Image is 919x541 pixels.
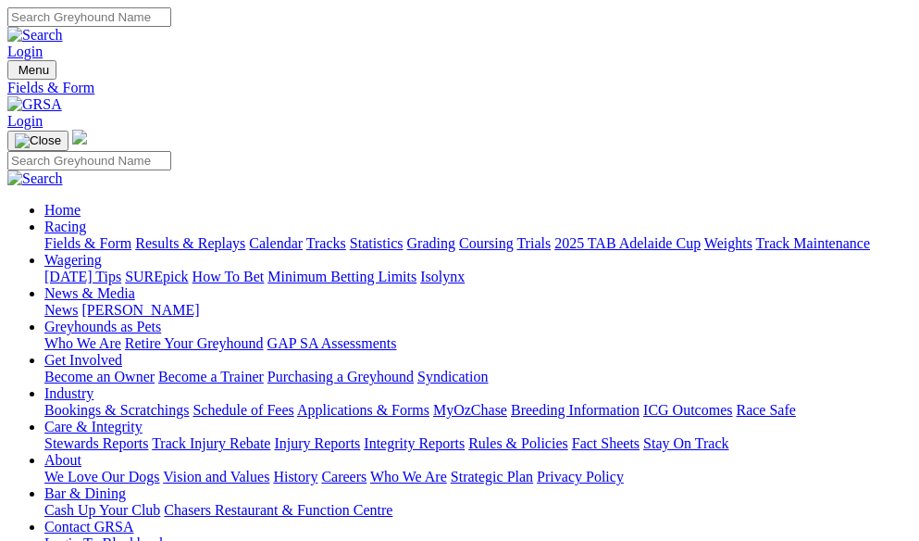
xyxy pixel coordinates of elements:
button: Toggle navigation [7,60,56,80]
div: About [44,469,912,485]
a: Chasers Restaurant & Function Centre [164,502,392,518]
a: Bookings & Scratchings [44,402,189,418]
a: Breeding Information [511,402,640,418]
a: News & Media [44,285,135,301]
div: Racing [44,235,912,252]
div: News & Media [44,302,912,319]
a: Fields & Form [44,235,131,251]
a: Schedule of Fees [192,402,293,418]
a: Get Involved [44,352,122,368]
a: Bar & Dining [44,485,126,501]
a: SUREpick [125,269,188,284]
div: Wagering [44,269,912,285]
a: Injury Reports [274,435,360,451]
a: Trials [516,235,551,251]
div: Get Involved [44,369,912,385]
a: Integrity Reports [364,435,465,451]
a: Race Safe [736,402,795,418]
a: ICG Outcomes [643,402,732,418]
div: Care & Integrity [44,435,912,452]
a: Vision and Values [163,469,269,484]
a: Contact GRSA [44,519,133,535]
a: Calendar [249,235,303,251]
a: Home [44,202,81,218]
a: Stay On Track [643,435,728,451]
a: Privacy Policy [537,469,624,484]
button: Toggle navigation [7,131,68,151]
a: Become a Trainer [158,369,264,384]
a: Login [7,44,43,59]
a: [DATE] Tips [44,269,121,284]
a: Fields & Form [7,80,912,96]
img: Search [7,27,63,44]
a: [PERSON_NAME] [81,302,199,318]
a: Industry [44,385,93,401]
a: Syndication [417,369,488,384]
a: News [44,302,78,318]
a: Who We Are [370,469,447,484]
a: Fact Sheets [572,435,640,451]
a: Results & Replays [135,235,245,251]
div: Bar & Dining [44,502,912,519]
a: Stewards Reports [44,435,148,451]
a: Rules & Policies [468,435,568,451]
a: Retire Your Greyhound [125,335,264,351]
a: MyOzChase [433,402,507,418]
div: Greyhounds as Pets [44,335,912,352]
a: Applications & Forms [297,402,429,418]
a: Statistics [350,235,404,251]
a: Wagering [44,252,102,268]
a: Careers [321,469,366,484]
a: Tracks [306,235,346,251]
img: Close [15,133,61,148]
a: How To Bet [192,269,265,284]
a: Cash Up Your Club [44,502,160,518]
a: About [44,452,81,468]
a: GAP SA Assessments [267,335,397,351]
a: History [273,469,317,484]
a: Care & Integrity [44,419,143,434]
a: Minimum Betting Limits [267,269,416,284]
span: Menu [19,63,49,77]
div: Industry [44,402,912,419]
img: GRSA [7,96,62,113]
a: Who We Are [44,335,121,351]
a: Weights [704,235,752,251]
img: Search [7,170,63,187]
a: Grading [407,235,455,251]
input: Search [7,151,171,170]
a: 2025 TAB Adelaide Cup [554,235,701,251]
a: Purchasing a Greyhound [267,369,414,384]
a: Strategic Plan [451,469,533,484]
a: Become an Owner [44,369,155,384]
a: Track Maintenance [756,235,870,251]
a: Login [7,113,43,129]
a: Greyhounds as Pets [44,319,161,334]
a: Racing [44,219,86,234]
a: We Love Our Dogs [44,469,159,484]
a: Isolynx [420,269,465,284]
a: Coursing [459,235,514,251]
a: Track Injury Rebate [152,435,270,451]
input: Search [7,7,171,27]
img: logo-grsa-white.png [72,130,87,145]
